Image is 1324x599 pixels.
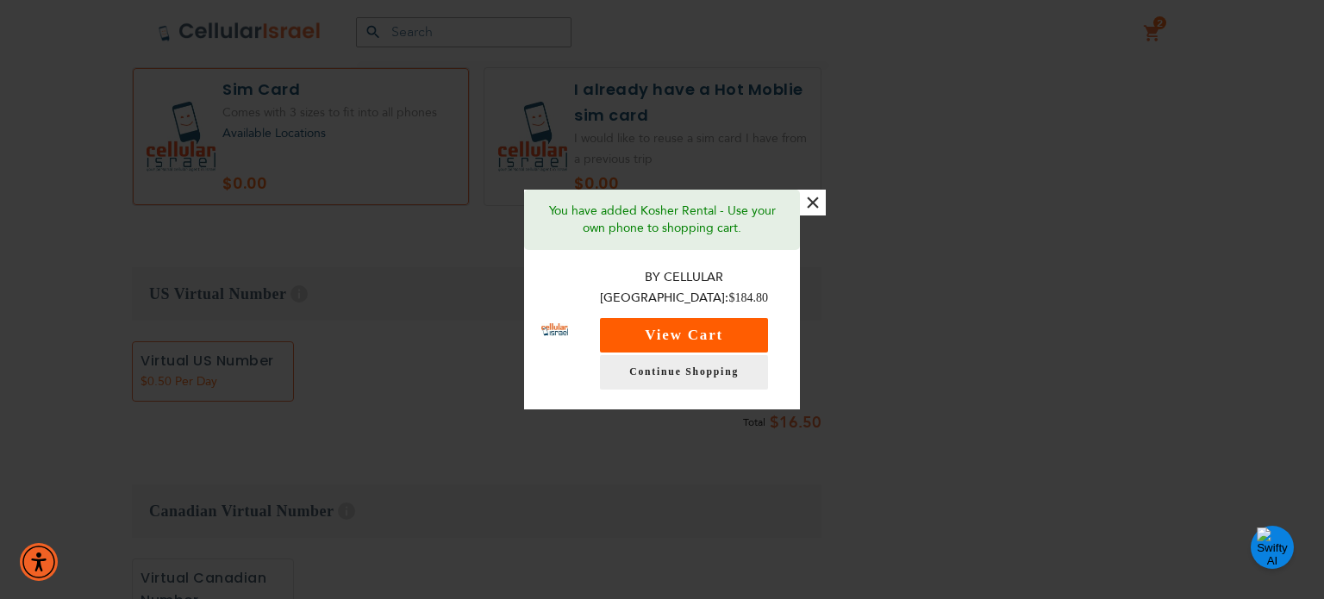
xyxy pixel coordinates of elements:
a: Continue Shopping [600,355,768,390]
button: × [800,190,826,215]
span: $184.80 [728,291,768,304]
p: By Cellular [GEOGRAPHIC_DATA]: [585,267,783,309]
p: You have added Kosher Rental - Use your own phone to shopping cart. [537,203,787,237]
button: View Cart [600,318,768,353]
div: Accessibility Menu [20,543,58,581]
